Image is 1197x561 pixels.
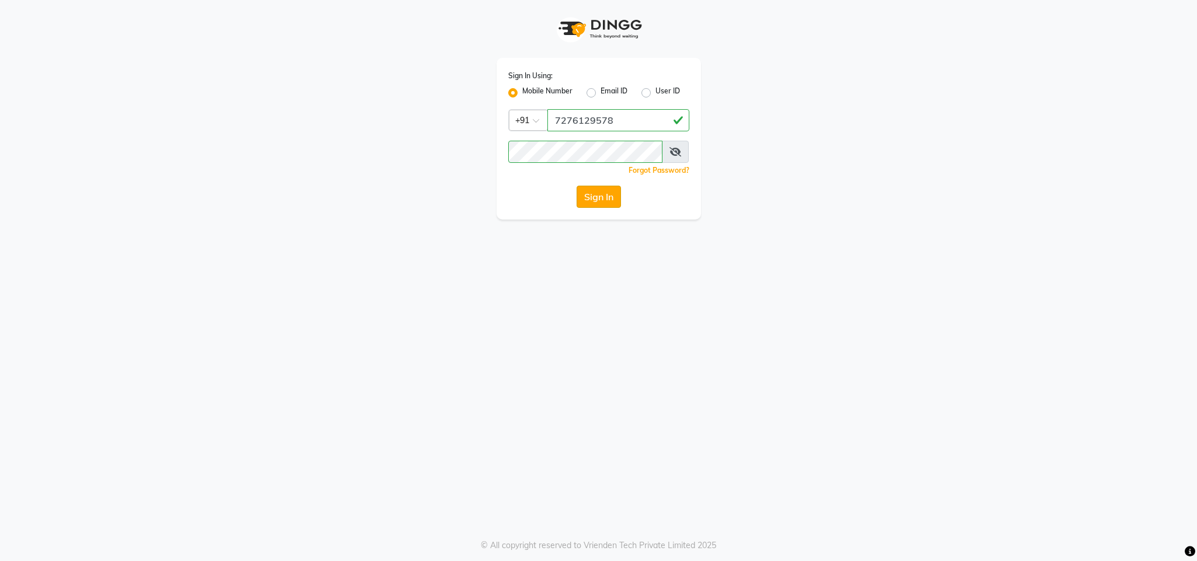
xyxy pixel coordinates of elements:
[601,86,627,100] label: Email ID
[577,186,621,208] button: Sign In
[552,12,646,46] img: logo1.svg
[655,86,680,100] label: User ID
[508,141,662,163] input: Username
[522,86,573,100] label: Mobile Number
[508,71,553,81] label: Sign In Using:
[629,166,689,175] a: Forgot Password?
[547,109,689,131] input: Username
